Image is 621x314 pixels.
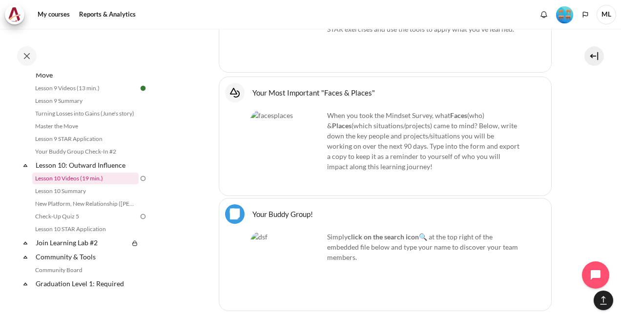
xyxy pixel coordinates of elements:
span: Collapse [21,160,30,170]
img: Architeck [8,7,21,22]
a: Architeck Architeck [5,5,29,24]
div: Level #4 [556,5,573,23]
a: New Platform, New Relationship ([PERSON_NAME]'s Story) [32,198,139,210]
p: When you took the Mindset Survey, what (who) & (which situations/projects) came to mind? Below, w... [250,110,520,172]
strong: aces [454,111,467,119]
a: Join Learning Lab #2 [34,236,129,249]
p: Simply 🔍 at the top right of the embedded file below and type your name to discover your team mem... [250,232,520,262]
strong: click on the search icon [348,233,419,241]
a: Turning Losses into Gains (June's story) [32,108,139,119]
button: Languages [578,7,593,22]
a: Check-Up Quiz 5 [32,211,139,222]
img: Done [139,84,147,93]
a: User menu [597,5,616,24]
img: To do [139,174,147,183]
a: Lesson 10: Outward Influence [34,158,139,172]
span: Collapse [21,252,30,262]
a: Your Most Important "Faces & Places" [252,88,375,97]
a: Graduation Level 1: Required [34,277,139,290]
a: Community Board [32,264,139,276]
a: Master the Move [32,120,139,132]
a: Lesson 9 Videos (13 min.) [32,82,139,94]
strong: F [450,111,454,119]
button: [[backtotopbutton]] [594,291,613,310]
a: Your Buddy Group Check-In #2 [32,146,139,157]
span: ML [597,5,616,24]
a: Lesson 10 Videos (19 min.) [32,173,139,184]
a: My courses [34,5,73,24]
a: Your Buddy Group! [252,209,313,218]
a: Lesson 10 STAR Application [32,223,139,235]
strong: Places [332,121,352,130]
span: Collapse [21,279,30,289]
a: Reports & Analytics [76,5,139,24]
a: Lesson 9 Summary [32,95,139,107]
span: Collapse [21,238,30,248]
img: dsf [250,232,324,305]
a: Community & Tools [34,250,139,263]
a: Level #4 [552,5,577,23]
img: To do [139,212,147,221]
img: facesplaces [250,110,324,183]
a: Lesson 9 STAR Application [32,133,139,145]
div: Show notification window with no new notifications [537,7,551,22]
a: Lesson 10 Summary [32,185,139,197]
img: Level #4 [556,6,573,23]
